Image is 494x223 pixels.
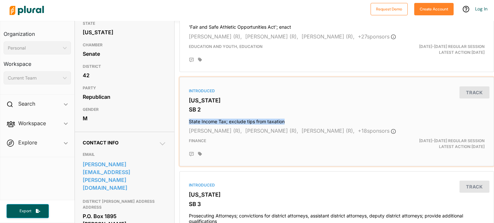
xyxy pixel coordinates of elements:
a: Create Account [414,5,454,12]
button: Track [459,181,489,193]
h3: DISTRICT [PERSON_NAME] ADDRESS ADDRESS [83,198,166,211]
span: [PERSON_NAME] (R), [245,33,298,40]
span: [PERSON_NAME] (R), [302,127,355,134]
button: Export [7,204,49,218]
span: [DATE]-[DATE] Regular Session [419,138,485,143]
h3: [US_STATE] [189,191,485,198]
h4: State Income Tax; exclude tips from taxation [189,116,485,125]
span: Export [15,208,36,214]
div: Add tags [198,57,202,62]
div: Introduced [189,88,485,94]
span: [PERSON_NAME] (R), [245,127,298,134]
span: + 18 sponsor s [358,127,396,134]
span: Finance [189,138,206,143]
h2: Search [18,100,35,107]
button: Track [459,86,489,98]
a: Request Demo [371,5,408,12]
a: Log In [475,6,487,12]
h3: Organization [4,24,71,39]
span: [PERSON_NAME] (R), [189,127,242,134]
div: Add Position Statement [189,57,194,63]
a: [PERSON_NAME][EMAIL_ADDRESS][PERSON_NAME][DOMAIN_NAME] [83,159,166,193]
span: [DATE]-[DATE] Regular Session [419,44,485,49]
span: Contact Info [83,140,119,145]
h3: CHAMBER [83,41,166,49]
h3: EMAIL [83,151,166,158]
div: Senate [83,49,166,59]
div: Latest Action: [DATE] [388,44,489,55]
div: [US_STATE] [83,27,166,37]
span: Education and Youth, Education [189,44,262,49]
div: Add Position Statement [189,152,194,157]
h3: PARTY [83,84,166,92]
span: [PERSON_NAME] (R), [189,33,242,40]
h3: SB 3 [189,201,485,207]
button: Create Account [414,3,454,15]
h4: 'Fair and Safe Athletic Opportunities Act'; enact [189,21,485,30]
button: Request Demo [371,3,408,15]
div: Latest Action: [DATE] [388,138,489,150]
h3: SB 2 [189,106,485,113]
span: [PERSON_NAME] (R), [302,33,355,40]
h3: [US_STATE] [189,97,485,104]
h3: STATE [83,20,166,27]
h3: Workspace [4,54,71,69]
h3: GENDER [83,106,166,113]
h3: DISTRICT [83,63,166,70]
div: Personal [8,45,60,52]
div: Republican [83,92,166,102]
span: + 27 sponsor s [358,33,396,40]
div: Current Team [8,75,60,82]
div: 42 [83,70,166,80]
div: M [83,113,166,123]
div: Add tags [198,152,202,156]
div: Introduced [189,182,485,188]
